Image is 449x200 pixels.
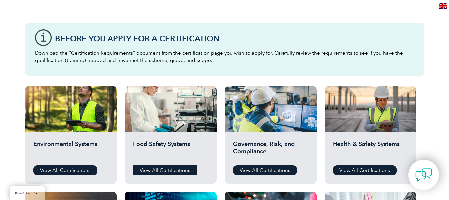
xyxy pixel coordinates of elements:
[10,186,45,200] a: BACK TO TOP
[233,140,308,160] h2: Governance, Risk, and Compliance
[133,165,197,175] a: View All Certifications
[55,34,414,43] h3: Before You Apply For a Certification
[133,140,208,160] h2: Food Safety Systems
[333,165,397,175] a: View All Certifications
[233,165,297,175] a: View All Certifications
[333,140,408,160] h2: Health & Safety Systems
[439,3,447,9] img: en
[35,49,414,64] p: Download the “Certification Requirements” document from the certification page you wish to apply ...
[33,165,97,175] a: View All Certifications
[415,167,432,183] img: contact-chat.png
[33,140,109,160] h2: Environmental Systems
